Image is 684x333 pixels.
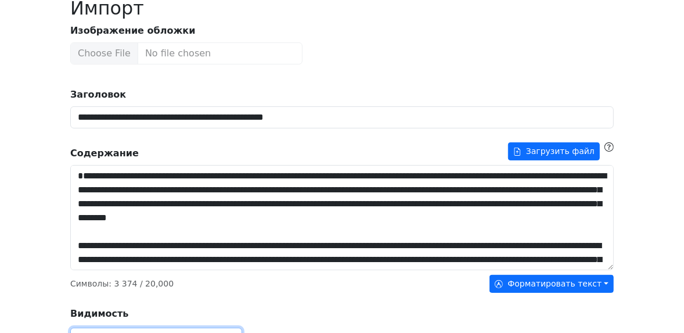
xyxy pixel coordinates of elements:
strong: Содержание [70,146,139,160]
button: Содержание [508,142,600,160]
strong: Изображение обложки [70,25,195,36]
strong: Видимость [70,308,128,319]
span: 3 374 [114,279,137,288]
p: Символы : / 20,000 [70,278,174,290]
strong: Заголовок [70,89,126,100]
button: Форматировать текст [489,275,614,293]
